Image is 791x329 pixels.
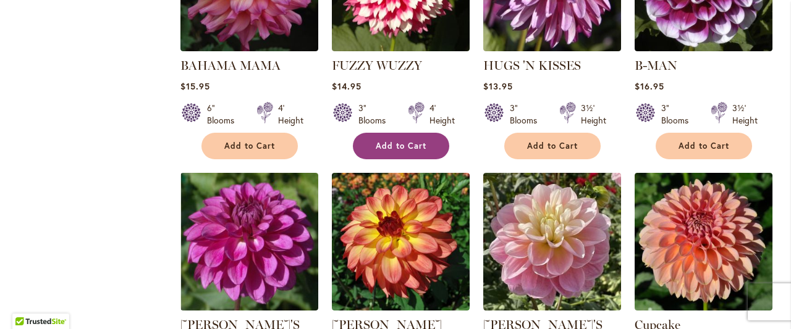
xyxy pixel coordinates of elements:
div: 3" Blooms [510,102,544,127]
a: B-MAN [635,42,772,54]
img: Cupcake [635,173,772,310]
button: Add to Cart [656,133,752,159]
a: FUZZY WUZZY [332,42,470,54]
a: TED'S CHOICE [180,301,318,313]
a: Gabbie's Wish [483,301,621,313]
a: BAHAMA MAMA [180,58,281,73]
div: 3½' Height [581,102,606,127]
a: FUZZY WUZZY [332,58,422,73]
div: 4' Height [278,102,303,127]
a: B-MAN [635,58,677,73]
a: HUGS 'N KISSES [483,42,621,54]
button: Add to Cart [353,133,449,159]
div: 6" Blooms [207,102,242,127]
div: 4' Height [429,102,455,127]
span: $16.95 [635,80,664,92]
div: 3" Blooms [661,102,696,127]
a: HUGS 'N KISSES [483,58,581,73]
button: Add to Cart [504,133,601,159]
span: Add to Cart [527,141,578,151]
a: MAI TAI [332,301,470,313]
span: Add to Cart [376,141,426,151]
span: Add to Cart [224,141,275,151]
iframe: Launch Accessibility Center [9,285,44,320]
div: 3½' Height [732,102,758,127]
span: Add to Cart [679,141,729,151]
span: $14.95 [332,80,362,92]
img: TED'S CHOICE [180,173,318,310]
span: $13.95 [483,80,513,92]
div: 3" Blooms [358,102,393,127]
img: MAI TAI [332,173,470,310]
a: Bahama Mama [180,42,318,54]
img: Gabbie's Wish [483,173,621,310]
span: $15.95 [180,80,210,92]
button: Add to Cart [201,133,298,159]
a: Cupcake [635,301,772,313]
